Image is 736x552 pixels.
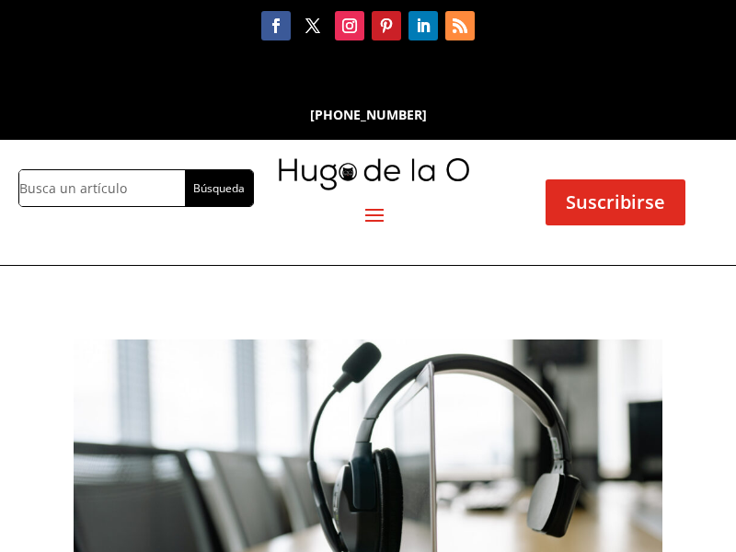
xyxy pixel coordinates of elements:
a: Seguir en RSS [445,11,475,40]
a: Seguir en LinkedIn [408,11,438,40]
a: Seguir en Pinterest [372,11,401,40]
a: Seguir en Facebook [261,11,291,40]
a: Suscribirse [546,179,685,225]
input: Busca un artículo [19,170,185,206]
a: Seguir en Instagram [335,11,364,40]
a: mini-hugo-de-la-o-logo [279,177,469,194]
img: mini-hugo-de-la-o-logo [279,158,469,190]
input: Búsqueda [185,170,252,206]
a: Seguir en X [298,11,328,40]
